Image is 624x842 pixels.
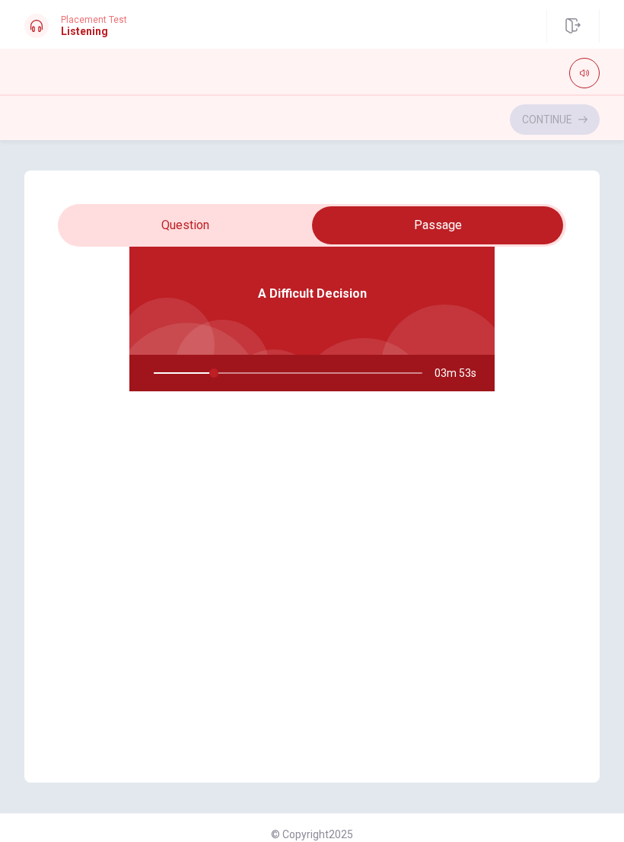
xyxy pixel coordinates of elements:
span: Placement Test [61,14,127,25]
span: A Difficult Decision [258,285,367,303]
img: A Difficult Decision [129,391,495,635]
h1: Listening [61,25,127,37]
span: © Copyright 2025 [271,828,353,840]
span: 03m 53s [435,355,489,391]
